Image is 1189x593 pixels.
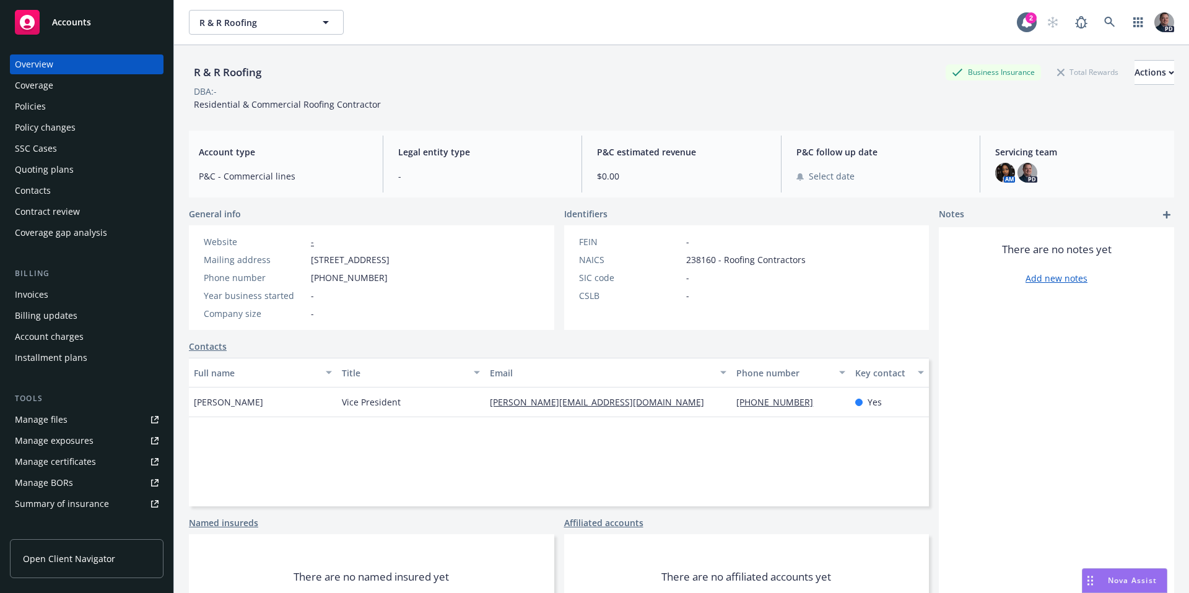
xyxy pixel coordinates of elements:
[15,452,96,472] div: Manage certificates
[10,202,163,222] a: Contract review
[10,5,163,40] a: Accounts
[1026,272,1087,285] a: Add new notes
[10,223,163,243] a: Coverage gap analysis
[194,98,381,110] span: Residential & Commercial Roofing Contractor
[189,516,258,529] a: Named insureds
[686,271,689,284] span: -
[850,358,929,387] button: Key contact
[294,569,449,584] span: There are no named insured yet
[311,253,390,266] span: [STREET_ADDRESS]
[10,494,163,514] a: Summary of insurance
[15,494,109,514] div: Summary of insurance
[15,410,68,430] div: Manage files
[189,340,227,353] a: Contacts
[1026,12,1037,24] div: 2
[736,366,831,379] div: Phone number
[15,202,80,222] div: Contract review
[204,235,306,248] div: Website
[796,145,965,158] span: P&C follow up date
[1002,242,1112,257] span: There are no notes yet
[597,145,766,158] span: P&C estimated revenue
[855,366,910,379] div: Key contact
[15,139,57,158] div: SSC Cases
[204,253,306,266] div: Mailing address
[15,285,48,305] div: Invoices
[995,145,1164,158] span: Servicing team
[15,473,73,493] div: Manage BORs
[52,17,91,27] span: Accounts
[10,473,163,493] a: Manage BORs
[15,306,77,326] div: Billing updates
[686,289,689,302] span: -
[15,327,84,347] div: Account charges
[194,85,217,98] div: DBA: -
[939,207,964,222] span: Notes
[1082,569,1098,592] div: Drag to move
[1040,10,1065,35] a: Start snowing
[10,267,163,280] div: Billing
[10,306,163,326] a: Billing updates
[10,97,163,116] a: Policies
[15,97,46,116] div: Policies
[15,223,107,243] div: Coverage gap analysis
[311,236,314,248] a: -
[490,396,714,408] a: [PERSON_NAME][EMAIL_ADDRESS][DOMAIN_NAME]
[809,170,855,183] span: Select date
[15,431,94,451] div: Manage exposures
[579,253,681,266] div: NAICS
[10,160,163,180] a: Quoting plans
[398,170,567,183] span: -
[686,235,689,248] span: -
[10,410,163,430] a: Manage files
[485,358,731,387] button: Email
[1108,575,1157,586] span: Nova Assist
[15,348,87,368] div: Installment plans
[10,285,163,305] a: Invoices
[10,431,163,451] a: Manage exposures
[686,253,806,266] span: 238160 - Roofing Contractors
[995,163,1015,183] img: photo
[398,145,567,158] span: Legal entity type
[10,76,163,95] a: Coverage
[564,207,608,220] span: Identifiers
[15,160,74,180] div: Quoting plans
[1097,10,1122,35] a: Search
[10,181,163,201] a: Contacts
[10,392,163,405] div: Tools
[15,76,53,95] div: Coverage
[736,396,823,408] a: [PHONE_NUMBER]
[189,10,344,35] button: R & R Roofing
[1082,568,1167,593] button: Nova Assist
[661,569,831,584] span: There are no affiliated accounts yet
[15,118,76,137] div: Policy changes
[189,64,266,80] div: R & R Roofing
[1159,207,1174,222] a: add
[311,289,314,302] span: -
[199,145,368,158] span: Account type
[1135,60,1174,85] button: Actions
[15,181,51,201] div: Contacts
[868,396,882,409] span: Yes
[10,348,163,368] a: Installment plans
[597,170,766,183] span: $0.00
[1051,64,1125,80] div: Total Rewards
[189,207,241,220] span: General info
[946,64,1041,80] div: Business Insurance
[23,552,115,565] span: Open Client Navigator
[1069,10,1094,35] a: Report a Bug
[311,271,388,284] span: [PHONE_NUMBER]
[10,118,163,137] a: Policy changes
[199,16,307,29] span: R & R Roofing
[1154,12,1174,32] img: photo
[311,307,314,320] span: -
[1126,10,1151,35] a: Switch app
[204,307,306,320] div: Company size
[342,366,466,379] div: Title
[189,358,337,387] button: Full name
[731,358,850,387] button: Phone number
[194,396,263,409] span: [PERSON_NAME]
[1017,163,1037,183] img: photo
[564,516,643,529] a: Affiliated accounts
[204,289,306,302] div: Year business started
[199,170,368,183] span: P&C - Commercial lines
